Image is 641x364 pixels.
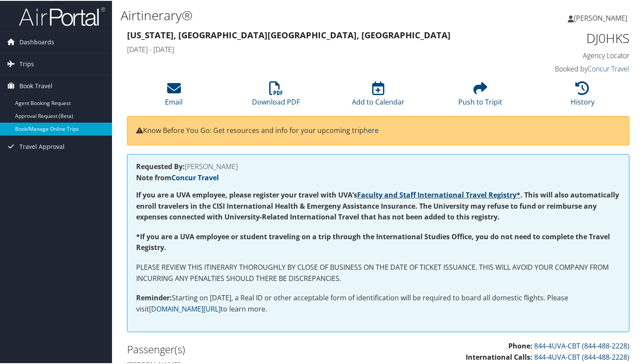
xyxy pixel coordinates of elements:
h2: Passenger(s) [127,341,372,356]
a: Download PDF [252,85,300,106]
span: Book Travel [19,74,53,96]
p: Starting on [DATE], a Real ID or other acceptable form of identification will be required to boar... [136,292,620,314]
a: History [571,85,594,106]
a: Faculty and Staff International Travel Registry* [357,189,520,199]
span: [PERSON_NAME] [574,12,627,22]
a: Concur Travel [588,63,629,73]
h1: Airtinerary® [121,6,464,24]
strong: International Calls: [466,352,532,361]
a: [DOMAIN_NAME][URL] [149,303,221,313]
span: Travel Approval [19,135,65,157]
p: PLEASE REVIEW THIS ITINERARY THOROUGHLY BY CLOSE OF BUSINESS ON THE DATE OF TICKET ISSUANCE. THIS... [136,261,620,283]
h4: Agency Locator [513,50,629,59]
h4: [PERSON_NAME] [136,162,620,169]
h1: DJ0HKS [513,28,629,46]
h4: [DATE] - [DATE] [127,44,501,53]
p: Know Before You Go: Get resources and info for your upcoming trip [136,124,620,136]
a: [PERSON_NAME] [568,4,636,30]
strong: Requested By: [136,161,185,170]
strong: [US_STATE], [GEOGRAPHIC_DATA] [GEOGRAPHIC_DATA], [GEOGRAPHIC_DATA] [127,28,451,40]
span: Trips [19,52,34,74]
img: airportal-logo.png [19,6,105,26]
a: Push to Tripit [458,85,502,106]
strong: If you are a UVA employee, please register your travel with UVA’s . This will also automatically ... [136,189,619,221]
strong: Reminder: [136,292,172,302]
a: Concur Travel [171,172,219,182]
strong: Note from [136,172,219,182]
a: Email [165,85,183,106]
a: 844-4UVA-CBT (844-488-2228) [534,340,629,350]
strong: *If you are a UVA employee or student traveling on a trip through the International Studies Offic... [136,231,610,252]
a: 844-4UVA-CBT (844-488-2228) [534,352,629,361]
a: Add to Calendar [352,85,405,106]
span: Dashboards [19,31,54,52]
strong: Phone: [508,340,532,350]
a: here [364,125,379,134]
h4: Booked by [513,63,629,73]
